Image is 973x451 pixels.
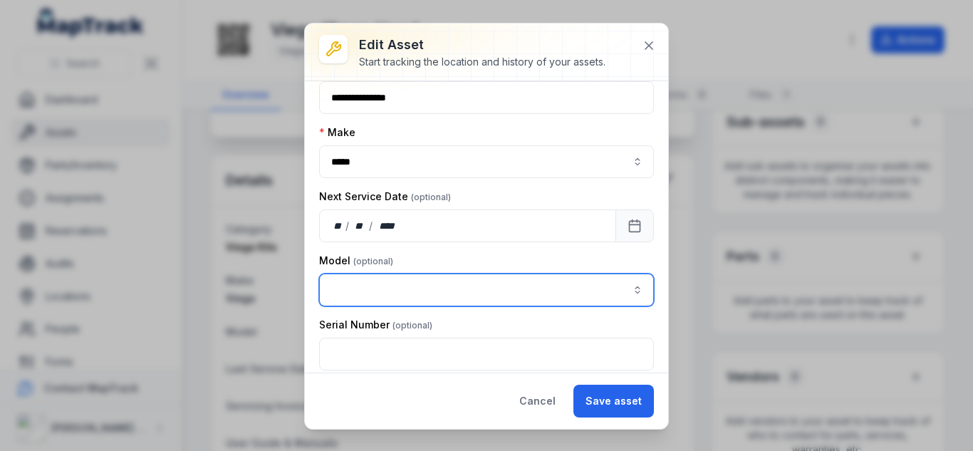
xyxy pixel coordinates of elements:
[615,209,654,242] button: Calendar
[345,219,350,233] div: /
[359,35,605,55] h3: Edit asset
[573,385,654,418] button: Save asset
[374,219,400,233] div: year,
[350,219,370,233] div: month,
[507,385,568,418] button: Cancel
[319,274,654,306] input: asset-edit:cf[15485646-641d-4018-a890-10f5a66d77ec]-label
[319,318,432,332] label: Serial Number
[319,254,393,268] label: Model
[369,219,374,233] div: /
[319,125,355,140] label: Make
[359,55,605,69] div: Start tracking the location and history of your assets.
[331,219,345,233] div: day,
[319,190,451,204] label: Next Service Date
[319,145,654,178] input: asset-edit:cf[9e2fc107-2520-4a87-af5f-f70990c66785]-label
